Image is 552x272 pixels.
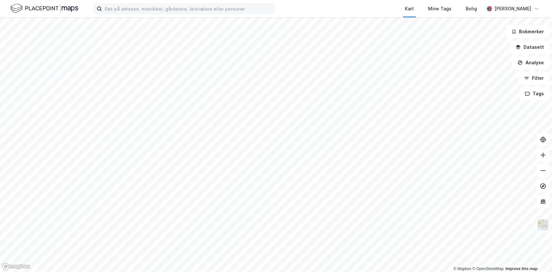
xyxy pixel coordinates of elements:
[102,4,275,14] input: Søk på adresse, matrikkel, gårdeiere, leietakere eller personer
[428,5,451,13] div: Mine Tags
[520,241,552,272] iframe: Chat Widget
[520,241,552,272] div: Kontrollprogram for chat
[466,5,477,13] div: Bolig
[405,5,414,13] div: Kart
[10,3,78,14] img: logo.f888ab2527a4732fd821a326f86c7f29.svg
[494,5,531,13] div: [PERSON_NAME]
